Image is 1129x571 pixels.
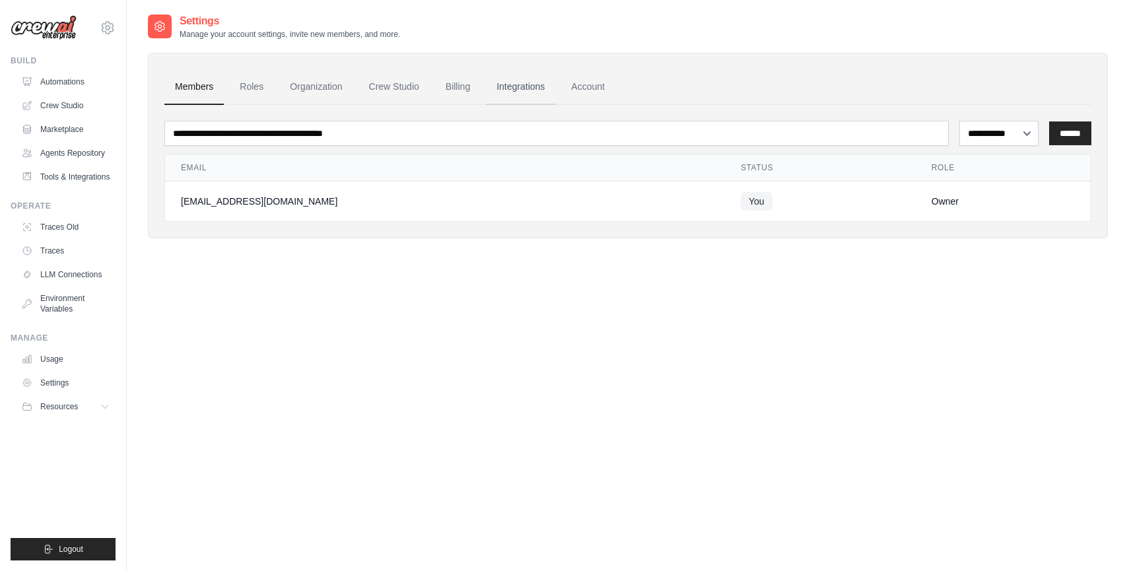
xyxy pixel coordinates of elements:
[279,69,353,105] a: Organization
[59,544,83,554] span: Logout
[180,13,400,29] h2: Settings
[16,264,116,285] a: LLM Connections
[16,349,116,370] a: Usage
[229,69,274,105] a: Roles
[932,195,1075,208] div: Owner
[40,401,78,412] span: Resources
[11,538,116,560] button: Logout
[725,154,916,182] th: Status
[11,333,116,343] div: Manage
[16,71,116,92] a: Automations
[741,192,772,211] span: You
[486,69,555,105] a: Integrations
[16,396,116,417] button: Resources
[359,69,430,105] a: Crew Studio
[16,372,116,393] a: Settings
[916,154,1091,182] th: Role
[11,201,116,211] div: Operate
[16,95,116,116] a: Crew Studio
[16,288,116,319] a: Environment Variables
[164,69,224,105] a: Members
[16,143,116,164] a: Agents Repository
[435,69,481,105] a: Billing
[16,240,116,261] a: Traces
[11,15,77,40] img: Logo
[181,195,709,208] div: [EMAIL_ADDRESS][DOMAIN_NAME]
[11,55,116,66] div: Build
[16,217,116,238] a: Traces Old
[165,154,725,182] th: Email
[16,119,116,140] a: Marketplace
[16,166,116,187] a: Tools & Integrations
[561,69,615,105] a: Account
[180,29,400,40] p: Manage your account settings, invite new members, and more.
